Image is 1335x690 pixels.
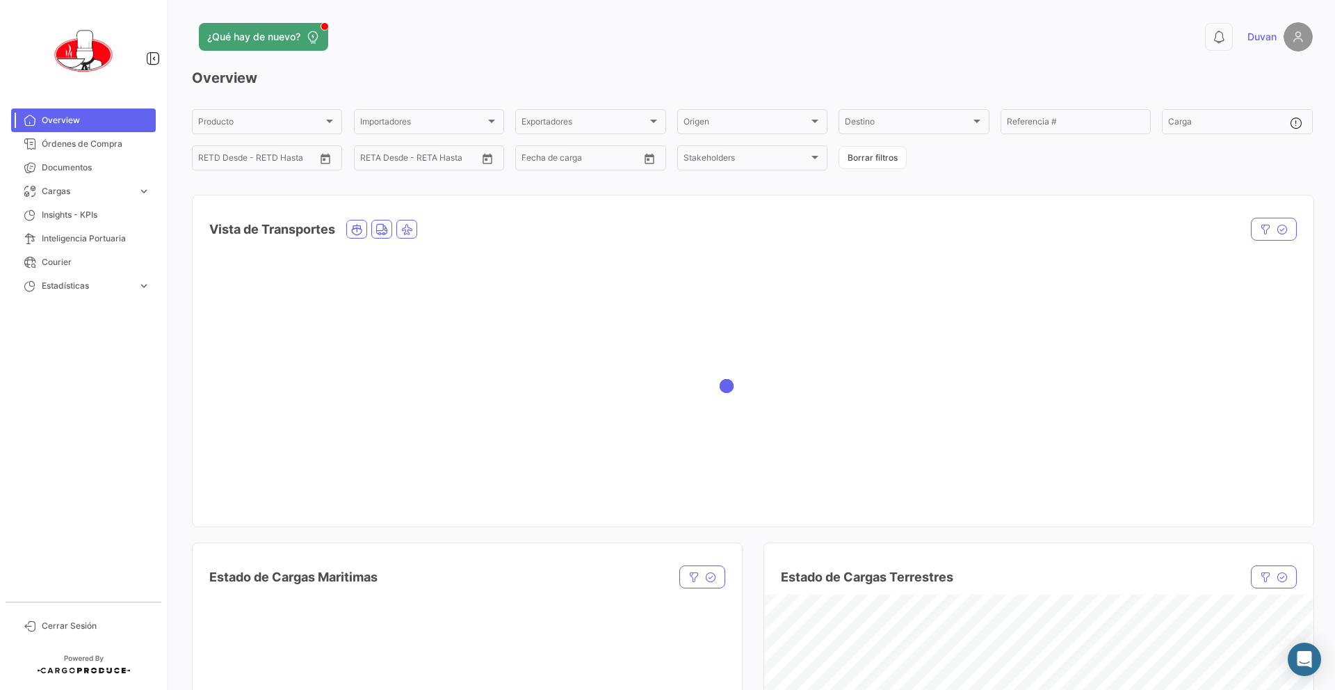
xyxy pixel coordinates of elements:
[42,138,150,150] span: Órdenes de Compra
[209,220,335,239] h4: Vista de Transportes
[138,185,150,198] span: expand_more
[683,119,809,129] span: Origen
[42,620,150,632] span: Cerrar Sesión
[207,30,300,44] span: ¿Qué hay de nuevo?
[639,148,660,169] button: Open calendar
[360,119,485,129] span: Importadores
[683,155,809,165] span: Stakeholders
[839,146,907,169] button: Borrar filtros
[42,209,150,221] span: Insights - KPIs
[397,220,416,238] button: Air
[11,227,156,250] a: Inteligencia Portuaria
[1288,643,1321,676] div: Abrir Intercom Messenger
[42,232,150,245] span: Inteligencia Portuaria
[42,114,150,127] span: Overview
[11,109,156,132] a: Overview
[1284,22,1313,51] img: placeholder-user.png
[11,132,156,156] a: Órdenes de Compra
[372,220,391,238] button: Land
[347,220,366,238] button: Ocean
[42,161,150,174] span: Documentos
[199,23,328,51] button: ¿Qué hay de nuevo?
[42,256,150,268] span: Courier
[315,148,336,169] button: Open calendar
[209,568,378,587] h4: Estado de Cargas Maritimas
[521,119,647,129] span: Exportadores
[845,119,970,129] span: Destino
[781,568,953,587] h4: Estado de Cargas Terrestres
[1247,30,1277,44] span: Duvan
[11,250,156,274] a: Courier
[11,156,156,179] a: Documentos
[360,155,362,165] input: Desde
[371,155,427,165] input: Hasta
[42,280,132,292] span: Estadísticas
[198,119,323,129] span: Producto
[521,155,523,165] input: Desde
[192,68,1313,88] h3: Overview
[198,155,200,165] input: Desde
[477,148,498,169] button: Open calendar
[11,203,156,227] a: Insights - KPIs
[138,280,150,292] span: expand_more
[42,185,132,198] span: Cargas
[533,155,588,165] input: Hasta
[209,155,265,165] input: Hasta
[49,17,118,86] img: 0621d632-ab00-45ba-b411-ac9e9fb3f036.png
